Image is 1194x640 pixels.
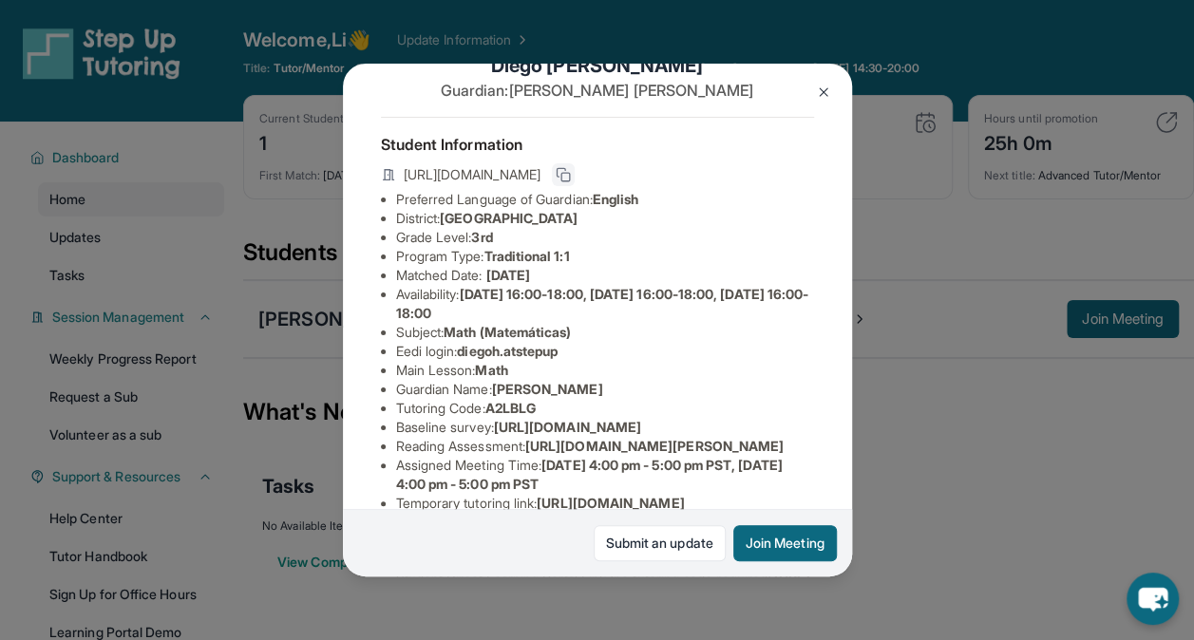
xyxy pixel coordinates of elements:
[494,419,641,435] span: [URL][DOMAIN_NAME]
[483,248,569,264] span: Traditional 1:1
[396,361,814,380] li: Main Lesson :
[552,163,575,186] button: Copy link
[381,133,814,156] h4: Student Information
[404,165,540,184] span: [URL][DOMAIN_NAME]
[381,52,814,79] h1: Diego [PERSON_NAME]
[396,190,814,209] li: Preferred Language of Guardian:
[537,495,684,511] span: [URL][DOMAIN_NAME]
[593,191,639,207] span: English
[525,438,784,454] span: [URL][DOMAIN_NAME][PERSON_NAME]
[396,228,814,247] li: Grade Level:
[396,399,814,418] li: Tutoring Code :
[492,381,603,397] span: [PERSON_NAME]
[733,525,837,561] button: Join Meeting
[396,457,783,492] span: [DATE] 4:00 pm - 5:00 pm PST, [DATE] 4:00 pm - 5:00 pm PST
[381,79,814,102] p: Guardian: [PERSON_NAME] [PERSON_NAME]
[816,85,831,100] img: Close Icon
[396,247,814,266] li: Program Type:
[396,456,814,494] li: Assigned Meeting Time :
[486,267,530,283] span: [DATE]
[471,229,492,245] span: 3rd
[475,362,507,378] span: Math
[396,266,814,285] li: Matched Date:
[396,323,814,342] li: Subject :
[396,286,809,321] span: [DATE] 16:00-18:00, [DATE] 16:00-18:00, [DATE] 16:00-18:00
[396,437,814,456] li: Reading Assessment :
[396,418,814,437] li: Baseline survey :
[485,400,536,416] span: A2LBLG
[396,285,814,323] li: Availability:
[457,343,558,359] span: diegoh.atstepup
[396,380,814,399] li: Guardian Name :
[396,494,814,513] li: Temporary tutoring link :
[396,342,814,361] li: Eedi login :
[396,209,814,228] li: District:
[444,324,571,340] span: Math (Matemáticas)
[440,210,578,226] span: [GEOGRAPHIC_DATA]
[594,525,726,561] a: Submit an update
[1127,573,1179,625] button: chat-button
